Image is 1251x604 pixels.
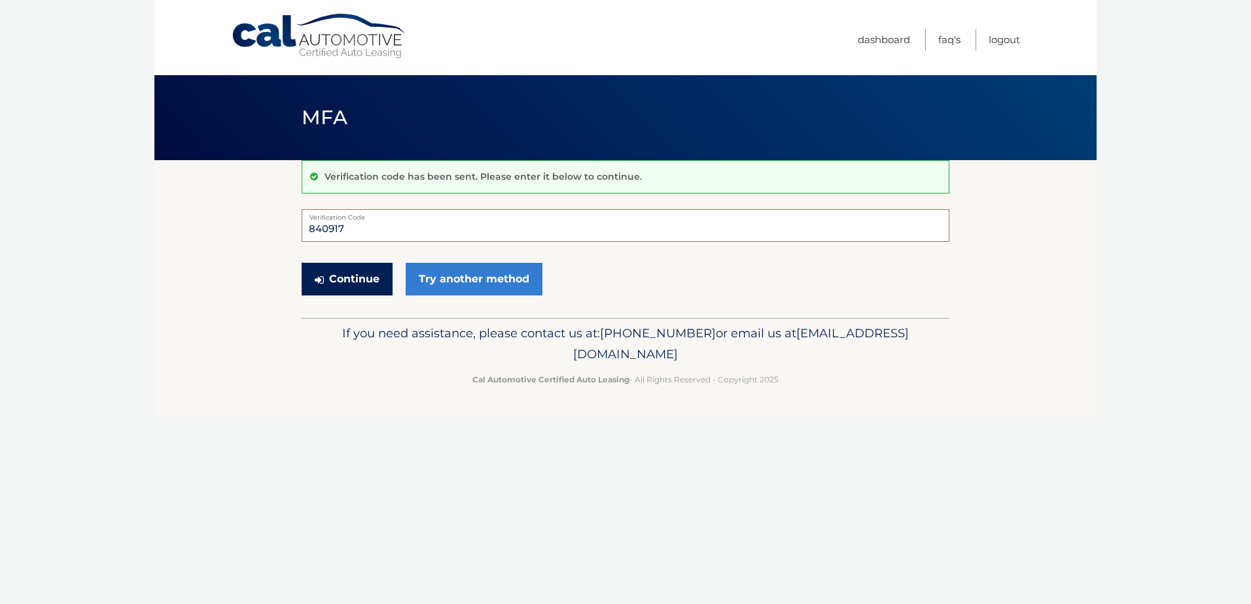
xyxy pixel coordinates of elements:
[302,263,393,295] button: Continue
[573,326,909,361] span: [EMAIL_ADDRESS][DOMAIN_NAME]
[310,373,941,386] p: - All Rights Reserved - Copyright 2025
[231,13,408,59] a: Cal Automotive
[302,209,949,220] label: Verification Code
[302,105,347,129] span: MFA
[310,323,941,365] p: If you need assistance, please contact us at: or email us at
[938,29,960,50] a: FAQ's
[858,29,910,50] a: Dashboard
[472,375,629,384] strong: Cal Automotive Certified Auto Leasing
[600,326,716,341] span: [PHONE_NUMBER]
[989,29,1020,50] a: Logout
[302,209,949,242] input: Verification Code
[325,171,642,182] p: Verification code has been sent. Please enter it below to continue.
[406,263,542,295] a: Try another method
